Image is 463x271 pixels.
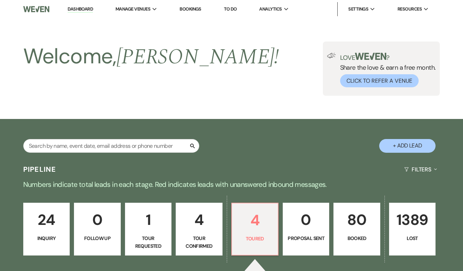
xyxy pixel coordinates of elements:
span: Manage Venues [115,6,150,13]
p: Follow Up [79,234,116,242]
p: 1 [130,208,167,232]
p: 1389 [394,208,431,232]
img: Weven Logo [23,2,50,17]
a: 80Booked [333,203,380,256]
div: Share the love & earn a free month. [336,53,436,87]
p: 4 [180,208,218,232]
p: Love ? [340,53,436,61]
p: Toured [236,235,274,242]
img: weven-logo-green.svg [355,53,386,60]
a: 1Tour Requested [125,203,171,256]
p: 0 [79,208,116,232]
a: 4Toured [231,203,279,256]
p: 0 [287,208,325,232]
button: Filters [401,160,440,179]
a: Dashboard [68,6,93,13]
span: [PERSON_NAME] ! [117,41,279,73]
button: + Add Lead [379,139,436,153]
p: Lost [394,234,431,242]
span: Settings [348,6,368,13]
a: 4Tour Confirmed [176,203,222,256]
h3: Pipeline [23,164,56,174]
p: Tour Confirmed [180,234,218,250]
p: 4 [236,208,274,232]
a: To Do [224,6,237,12]
span: Resources [398,6,422,13]
button: Click to Refer a Venue [340,74,419,87]
p: Tour Requested [130,234,167,250]
a: Bookings [180,6,201,12]
p: 80 [338,208,375,232]
input: Search by name, event date, email address or phone number [23,139,199,153]
p: 24 [28,208,65,232]
h2: Welcome, [23,42,279,72]
img: loud-speaker-illustration.svg [327,53,336,58]
p: Booked [338,234,375,242]
span: Analytics [259,6,282,13]
a: 0Follow Up [74,203,120,256]
p: Inquiry [28,234,65,242]
a: 0Proposal Sent [283,203,329,256]
a: 1389Lost [389,203,436,256]
p: Proposal Sent [287,234,325,242]
a: 24Inquiry [23,203,70,256]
